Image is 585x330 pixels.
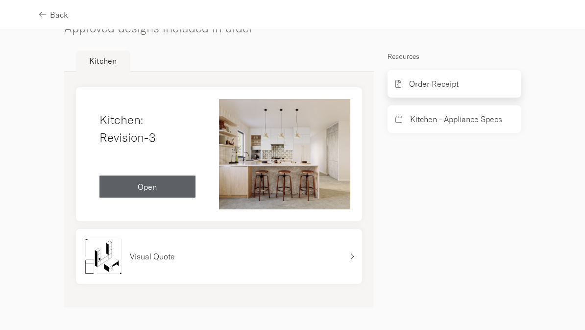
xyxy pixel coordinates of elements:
[84,237,123,276] img: visual-quote-b.svg
[219,99,350,209] img: Kelly-Williams-Kitchen-1-5e02.jpg
[130,251,175,262] p: Visual Quote
[50,11,68,19] span: Back
[39,3,68,25] button: Back
[99,111,195,146] h4: Kitchen: Revision-3
[76,51,130,72] button: Kitchen
[388,51,521,62] p: Resources
[99,176,195,198] button: Open
[138,183,157,191] span: Open
[410,113,502,125] p: Kitchen - Appliance Specs
[409,78,459,90] p: Order Receipt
